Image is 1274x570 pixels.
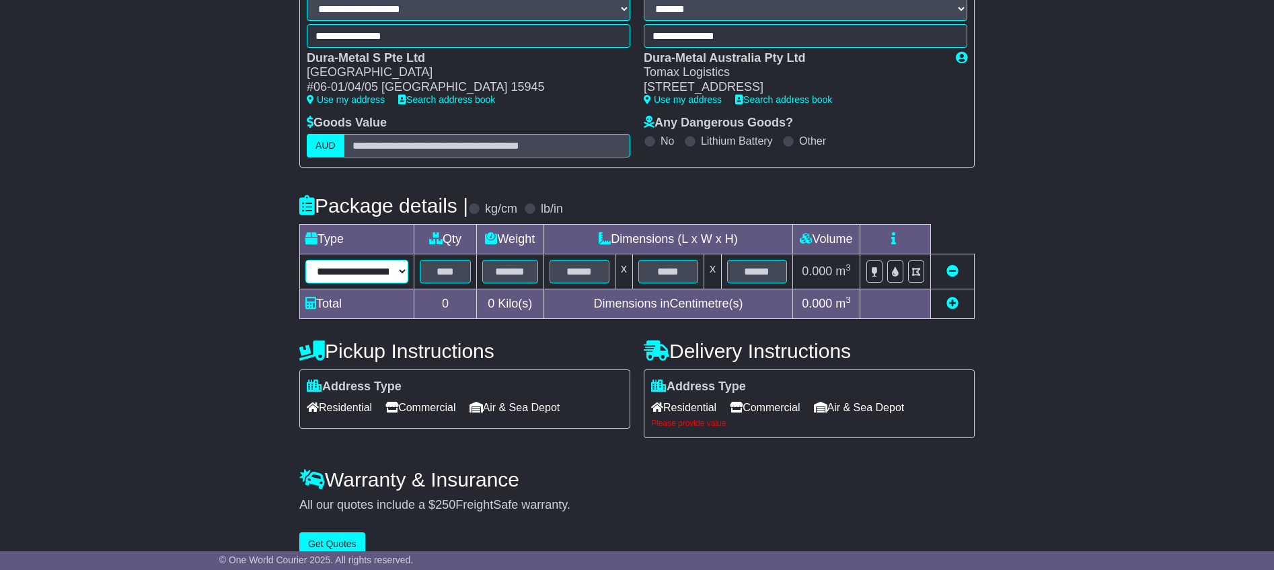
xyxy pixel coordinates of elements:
div: [STREET_ADDRESS] [644,80,942,95]
div: [GEOGRAPHIC_DATA] [307,65,617,80]
span: Air & Sea Depot [814,397,905,418]
label: Other [799,135,826,147]
a: Search address book [735,94,832,105]
span: m [835,264,851,278]
h4: Pickup Instructions [299,340,630,362]
td: Type [300,224,414,254]
div: Please provide value [651,419,967,428]
span: 0.000 [802,297,832,310]
td: x [615,254,632,289]
span: m [835,297,851,310]
label: kg/cm [485,202,517,217]
label: Lithium Battery [701,135,773,147]
a: Use my address [644,94,722,105]
span: © One World Courier 2025. All rights reserved. [219,555,414,565]
a: Remove this item [946,264,959,278]
div: #06-01/04/05 [GEOGRAPHIC_DATA] 15945 [307,80,617,95]
td: Dimensions in Centimetre(s) [544,289,792,318]
label: Address Type [651,380,746,394]
span: 0.000 [802,264,832,278]
span: Commercial [385,397,455,418]
td: Dimensions (L x W x H) [544,224,792,254]
td: 0 [414,289,476,318]
span: Air & Sea Depot [470,397,560,418]
a: Add new item [946,297,959,310]
h4: Warranty & Insurance [299,468,975,491]
span: 250 [435,498,455,511]
td: Total [300,289,414,318]
sup: 3 [846,295,851,305]
td: Volume [792,224,860,254]
div: Dura-Metal S Pte Ltd [307,51,617,66]
span: Residential [307,397,372,418]
td: Weight [476,224,544,254]
span: Commercial [730,397,800,418]
div: All our quotes include a $ FreightSafe warranty. [299,498,975,513]
div: Dura-Metal Australia Pty Ltd [644,51,942,66]
label: Address Type [307,380,402,394]
span: Residential [651,397,716,418]
h4: Package details | [299,194,468,217]
a: Search address book [398,94,495,105]
label: lb/in [541,202,563,217]
label: No [661,135,674,147]
label: Any Dangerous Goods? [644,116,793,131]
span: 0 [488,297,494,310]
td: Kilo(s) [476,289,544,318]
label: Goods Value [307,116,387,131]
div: Tomax Logistics [644,65,942,80]
td: x [704,254,721,289]
a: Use my address [307,94,385,105]
label: AUD [307,134,344,157]
h4: Delivery Instructions [644,340,975,362]
sup: 3 [846,262,851,273]
button: Get Quotes [299,532,365,556]
td: Qty [414,224,476,254]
